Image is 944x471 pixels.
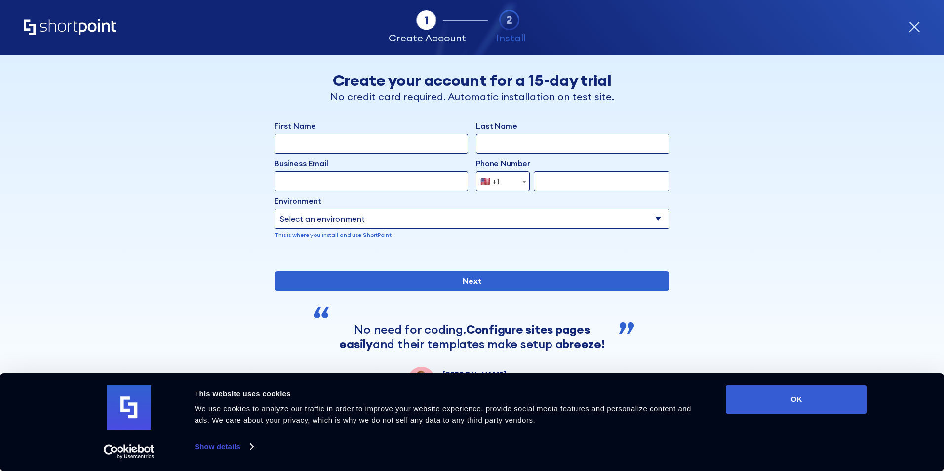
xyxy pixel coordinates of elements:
a: Show details [195,439,253,454]
a: Usercentrics Cookiebot - opens in a new window [86,444,172,459]
img: logo [107,385,151,430]
div: This website uses cookies [195,388,704,400]
button: OK [726,385,867,414]
span: We use cookies to analyze our traffic in order to improve your website experience, provide social... [195,404,691,424]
